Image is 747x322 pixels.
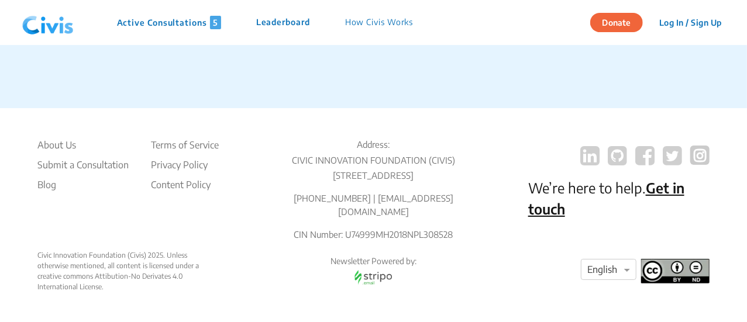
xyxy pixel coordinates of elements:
img: footer logo [641,259,710,283]
a: Blog [37,178,129,192]
p: Address: [283,138,464,151]
li: Terms of Service [151,138,219,152]
img: navlogo.png [18,5,78,40]
a: Donate [590,16,652,27]
li: About Us [37,138,129,152]
p: Active Consultations [117,16,221,29]
p: CIN Number: U74999MH2018NPL308528 [283,228,464,241]
p: Newsletter Powered by: [283,255,464,267]
p: CIVIC INNOVATION FOUNDATION (CIVIS) [283,154,464,167]
img: stripo email logo [349,267,398,288]
p: We’re here to help. [528,177,710,219]
p: Leaderboard [256,16,310,29]
li: Privacy Policy [151,158,219,172]
button: Log In / Sign Up [652,13,729,32]
span: 5 [210,16,221,29]
li: Content Policy [151,178,219,192]
button: Donate [590,13,643,32]
p: How Civis Works [345,16,414,29]
div: Civic Innovation Foundation (Civis) 2025. Unless otherwise mentioned, all content is licensed und... [37,250,219,292]
p: [PHONE_NUMBER] | [EMAIL_ADDRESS][DOMAIN_NAME] [283,192,464,218]
li: Submit a Consultation [37,158,129,172]
p: [STREET_ADDRESS] [283,169,464,182]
